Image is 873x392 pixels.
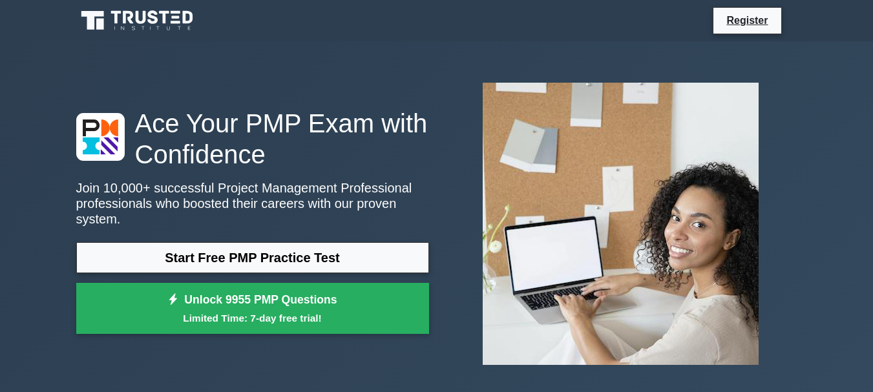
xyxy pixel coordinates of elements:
a: Register [719,12,775,28]
a: Unlock 9955 PMP QuestionsLimited Time: 7-day free trial! [76,283,429,335]
p: Join 10,000+ successful Project Management Professional professionals who boosted their careers w... [76,180,429,227]
small: Limited Time: 7-day free trial! [92,311,413,325]
a: Start Free PMP Practice Test [76,242,429,273]
h1: Ace Your PMP Exam with Confidence [76,108,429,170]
